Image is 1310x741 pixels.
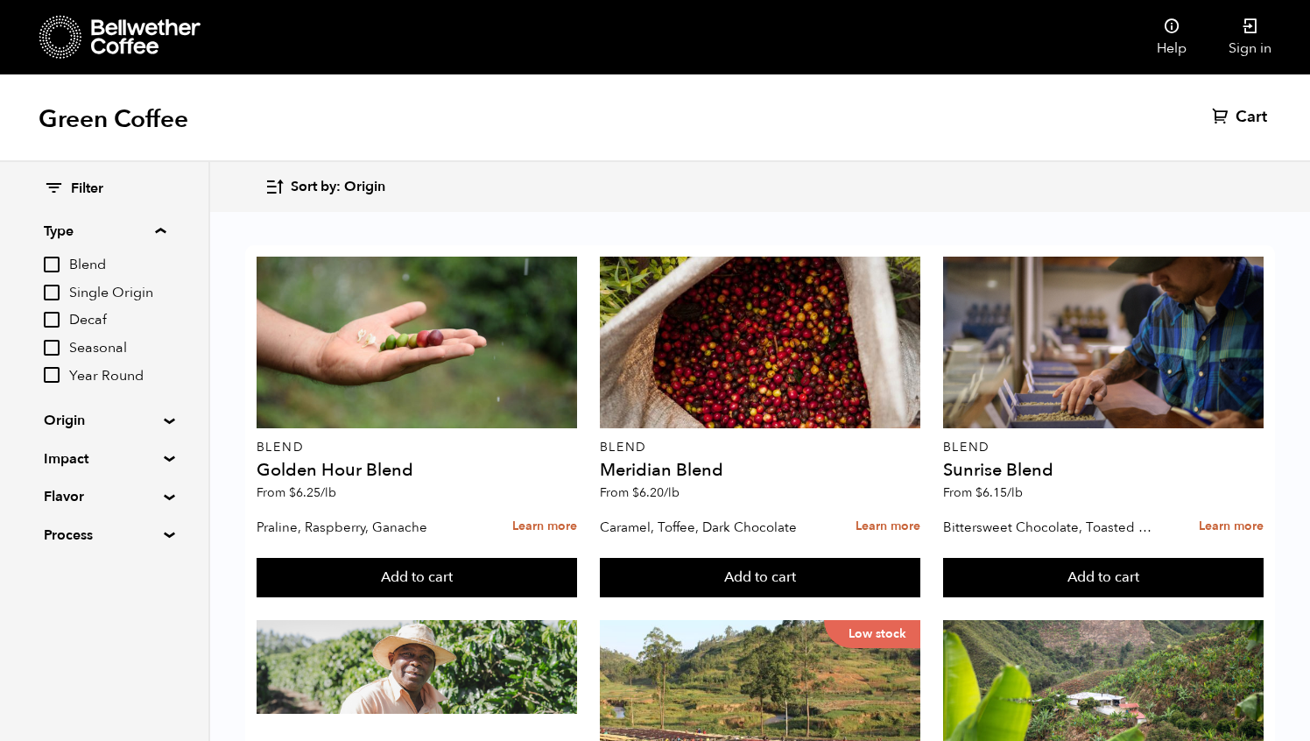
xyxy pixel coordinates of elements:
span: Seasonal [69,339,166,358]
span: Single Origin [69,284,166,303]
summary: Impact [44,448,165,469]
a: Learn more [856,508,920,546]
button: Add to cart [600,558,921,598]
span: $ [289,484,296,501]
h4: Meridian Blend [600,462,921,479]
span: Filter [71,180,103,199]
input: Single Origin [44,285,60,300]
span: /lb [1007,484,1023,501]
p: Low stock [824,620,920,648]
button: Add to cart [257,558,578,598]
summary: Flavor [44,486,165,507]
span: From [943,484,1023,501]
h4: Sunrise Blend [943,462,1264,479]
bdi: 6.25 [289,484,336,501]
bdi: 6.15 [975,484,1023,501]
button: Sort by: Origin [264,166,385,208]
span: From [600,484,680,501]
p: Blend [943,441,1264,454]
span: Year Round [69,367,166,386]
span: $ [632,484,639,501]
span: Blend [69,256,166,275]
p: Blend [600,441,921,454]
summary: Process [44,525,165,546]
span: From [257,484,336,501]
input: Blend [44,257,60,272]
span: /lb [320,484,336,501]
input: Year Round [44,367,60,383]
a: Learn more [512,508,577,546]
span: $ [975,484,982,501]
p: Blend [257,441,578,454]
p: Praline, Raspberry, Ganache [257,514,475,540]
h4: Golden Hour Blend [257,462,578,479]
summary: Type [44,221,166,242]
span: Cart [1236,107,1267,128]
summary: Origin [44,410,165,431]
span: /lb [664,484,680,501]
input: Decaf [44,312,60,328]
p: Caramel, Toffee, Dark Chocolate [600,514,818,540]
span: Decaf [69,311,166,330]
span: Sort by: Origin [291,178,385,197]
a: Cart [1212,107,1271,128]
h1: Green Coffee [39,103,188,135]
p: Bittersweet Chocolate, Toasted Marshmallow, Candied Orange, Praline [943,514,1161,540]
input: Seasonal [44,340,60,356]
bdi: 6.20 [632,484,680,501]
a: Learn more [1199,508,1264,546]
button: Add to cart [943,558,1264,598]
